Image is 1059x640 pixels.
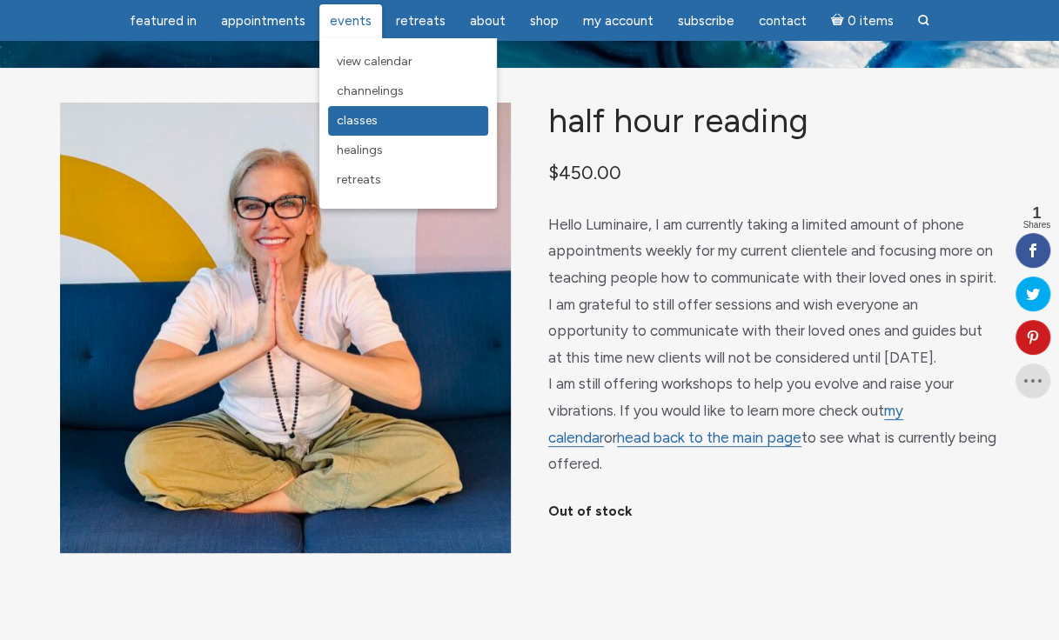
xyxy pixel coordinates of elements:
[831,13,848,29] i: Cart
[1022,205,1050,221] span: 1
[337,113,378,128] span: Classes
[519,4,569,38] a: Shop
[211,4,316,38] a: Appointments
[337,143,383,157] span: Healings
[221,13,305,29] span: Appointments
[548,162,621,183] bdi: 450.00
[119,4,207,38] a: featured in
[328,77,488,106] a: Channelings
[470,13,506,29] span: About
[337,83,404,98] span: Channelings
[130,13,197,29] span: featured in
[1022,221,1050,230] span: Shares
[60,103,511,553] img: Half Hour Reading
[328,47,488,77] a: View Calendar
[328,136,488,165] a: Healings
[583,13,653,29] span: My Account
[328,165,488,195] a: Retreats
[548,216,996,472] span: Hello Luminaire, I am currently taking a limited amount of phone appointments weekly for my curre...
[748,4,817,38] a: Contact
[330,13,372,29] span: Events
[821,3,904,38] a: Cart0 items
[328,106,488,136] a: Classes
[548,498,999,525] p: Out of stock
[530,13,559,29] span: Shop
[396,13,446,29] span: Retreats
[385,4,456,38] a: Retreats
[548,162,559,183] span: $
[459,4,516,38] a: About
[337,172,381,187] span: Retreats
[337,54,412,69] span: View Calendar
[548,103,999,139] h1: Half Hour Reading
[759,13,807,29] span: Contact
[667,4,745,38] a: Subscribe
[319,4,382,38] a: Events
[573,4,664,38] a: My Account
[617,429,801,447] a: head back to the main page
[678,13,734,29] span: Subscribe
[548,402,903,447] a: my calendar
[847,15,893,28] span: 0 items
